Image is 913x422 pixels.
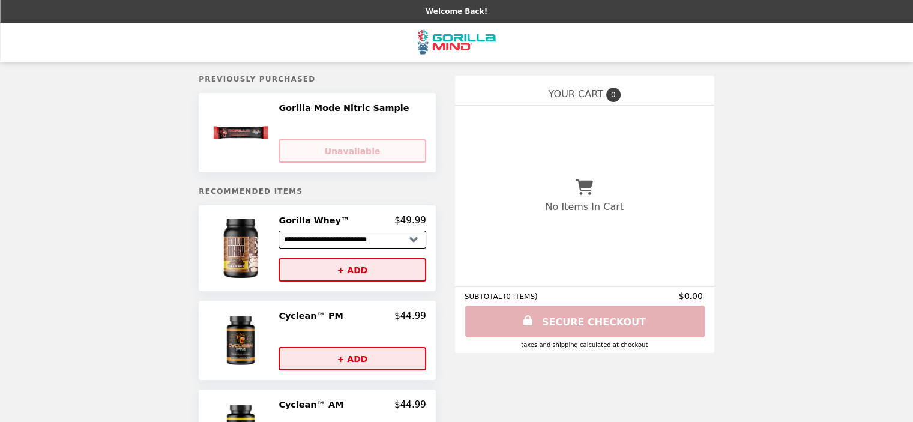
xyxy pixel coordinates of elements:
img: Brand Logo [418,30,496,55]
select: Select a product variant [279,231,426,249]
div: Taxes and Shipping calculated at checkout [465,342,705,348]
h2: Gorilla Whey™ [279,215,354,226]
button: + ADD [279,347,426,370]
span: ( 0 ITEMS ) [503,292,537,301]
p: Welcome Back! [426,7,487,16]
span: SUBTOTAL [465,292,504,301]
p: $49.99 [394,215,426,226]
h2: Gorilla Mode Nitric Sample [279,103,414,113]
span: $0.00 [679,291,705,301]
h2: Cyclean™ AM [279,399,348,410]
img: Gorilla Mode Nitric Sample [211,103,274,163]
h5: Recommended Items [199,187,435,196]
h2: Cyclean™ PM [279,310,348,321]
img: Gorilla Whey™ [207,215,277,282]
img: Cyclean™ PM [211,310,274,370]
p: No Items In Cart [545,201,623,213]
p: $44.99 [394,399,426,410]
span: 0 [606,88,621,102]
h5: Previously Purchased [199,75,435,83]
button: + ADD [279,258,426,282]
p: $44.99 [394,310,426,321]
span: YOUR CART [549,88,603,100]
